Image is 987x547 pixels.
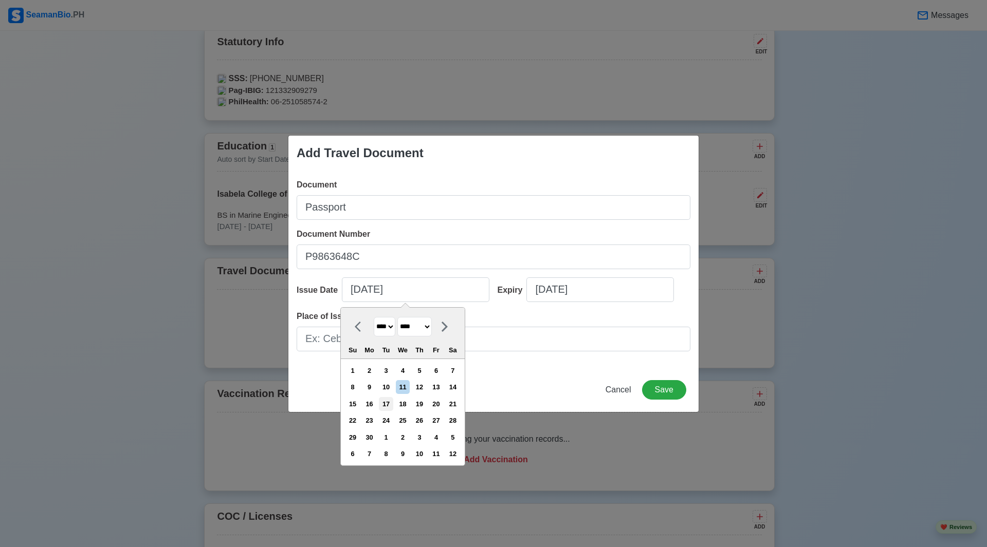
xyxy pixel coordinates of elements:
div: Choose Thursday, June 12th, 2025 [412,380,426,394]
span: Place of Issue [297,312,352,320]
div: Choose Tuesday, June 10th, 2025 [379,380,393,394]
div: Choose Friday, June 20th, 2025 [429,397,443,411]
div: Issue Date [297,284,342,296]
div: Choose Sunday, June 29th, 2025 [346,430,360,444]
div: Choose Saturday, July 5th, 2025 [446,430,460,444]
div: Choose Tuesday, July 1st, 2025 [379,430,393,444]
div: Choose Monday, June 30th, 2025 [362,430,376,444]
div: Choose Friday, June 6th, 2025 [429,364,443,378]
div: We [396,343,410,357]
div: Choose Monday, June 2nd, 2025 [362,364,376,378]
div: Choose Friday, June 13th, 2025 [429,380,443,394]
div: Tu [379,343,393,357]
div: Choose Monday, June 16th, 2025 [362,397,376,411]
div: Choose Sunday, July 6th, 2025 [346,447,360,461]
div: Choose Tuesday, June 17th, 2025 [379,397,393,411]
div: Sa [446,343,460,357]
div: Choose Sunday, June 8th, 2025 [346,380,360,394]
div: Choose Sunday, June 15th, 2025 [346,397,360,411]
div: Choose Wednesday, July 9th, 2025 [396,447,410,461]
div: Expiry [498,284,527,296]
div: Mo [362,343,376,357]
div: Th [412,343,426,357]
div: Choose Monday, June 9th, 2025 [362,380,376,394]
input: Ex: Passport [297,195,690,220]
button: Save [642,380,686,400]
div: Choose Sunday, June 22nd, 2025 [346,413,360,427]
div: Choose Tuesday, July 8th, 2025 [379,447,393,461]
div: Choose Saturday, June 28th, 2025 [446,413,460,427]
div: Choose Thursday, June 5th, 2025 [412,364,426,378]
div: Choose Saturday, June 7th, 2025 [446,364,460,378]
div: Choose Thursday, June 26th, 2025 [412,413,426,427]
div: Choose Tuesday, June 24th, 2025 [379,413,393,427]
span: Document [297,180,337,189]
div: Fr [429,343,443,357]
div: Su [346,343,360,357]
input: Ex: Cebu City [297,327,690,351]
div: month 2025-06 [344,362,461,462]
div: Choose Thursday, July 3rd, 2025 [412,430,426,444]
div: Choose Thursday, July 10th, 2025 [412,447,426,461]
div: Choose Friday, July 11th, 2025 [429,447,443,461]
span: Cancel [606,385,631,394]
div: Choose Saturday, June 21st, 2025 [446,397,460,411]
input: Ex: P12345678B [297,244,690,269]
div: Choose Wednesday, June 11th, 2025 [396,380,410,394]
div: Choose Saturday, June 14th, 2025 [446,380,460,394]
div: Choose Wednesday, June 4th, 2025 [396,364,410,378]
span: Document Number [297,230,370,238]
div: Choose Thursday, June 19th, 2025 [412,397,426,411]
div: Choose Monday, June 23rd, 2025 [362,413,376,427]
div: Choose Wednesday, June 18th, 2025 [396,397,410,411]
div: Choose Wednesday, July 2nd, 2025 [396,430,410,444]
div: Choose Sunday, June 1st, 2025 [346,364,360,378]
div: Add Travel Document [297,144,424,162]
div: Choose Friday, June 27th, 2025 [429,413,443,427]
button: Cancel [599,380,638,400]
div: Choose Monday, July 7th, 2025 [362,447,376,461]
div: Choose Saturday, July 12th, 2025 [446,447,460,461]
div: Choose Tuesday, June 3rd, 2025 [379,364,393,378]
div: Choose Wednesday, June 25th, 2025 [396,413,410,427]
div: Choose Friday, July 4th, 2025 [429,430,443,444]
